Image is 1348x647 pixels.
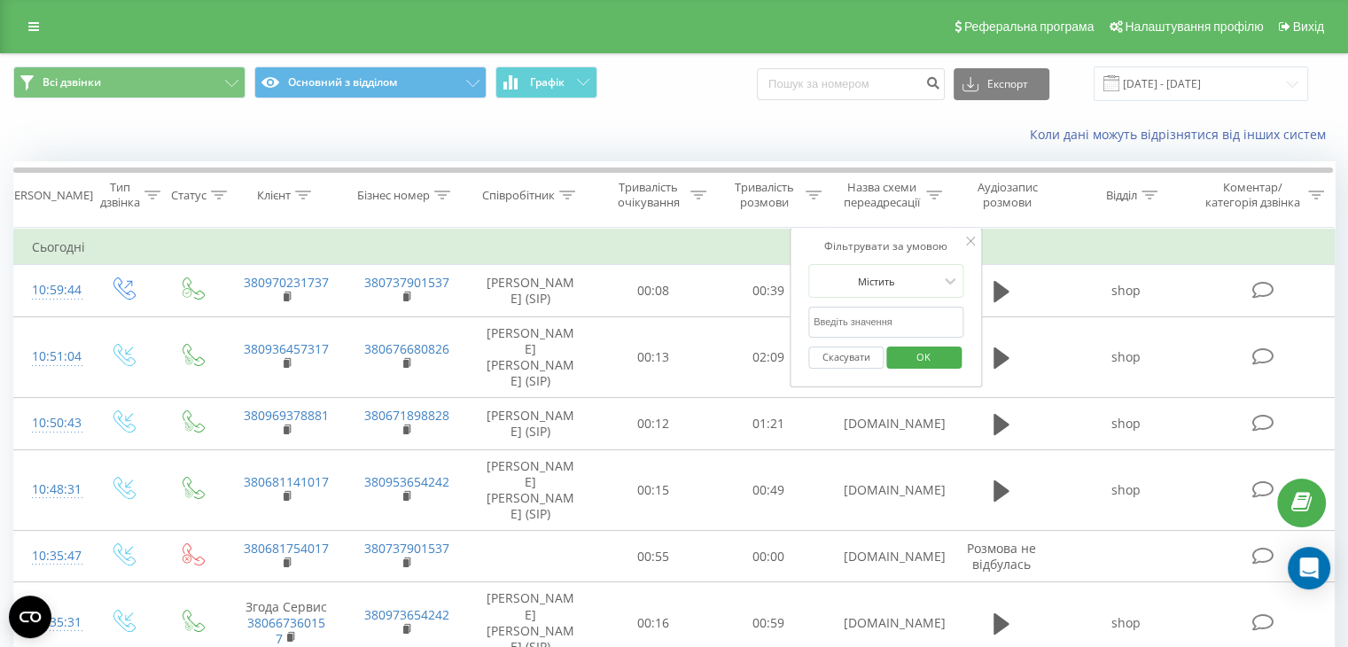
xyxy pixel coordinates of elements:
td: [PERSON_NAME] (SIP) [466,265,596,316]
td: shop [1056,449,1195,531]
div: Коментар/категорія дзвінка [1200,180,1304,210]
button: Графік [495,66,597,98]
div: Open Intercom Messenger [1288,547,1330,589]
div: Аудіозапис розмови [962,180,1053,210]
a: 380671898828 [363,407,448,424]
div: Фільтрувати за умовою [808,238,964,255]
a: Коли дані можуть відрізнятися вiд інших систем [1030,126,1335,143]
span: Графік [530,76,565,89]
td: shop [1056,398,1195,449]
td: 00:00 [711,531,826,582]
a: 380681754017 [244,540,329,557]
button: Всі дзвінки [13,66,245,98]
td: 00:55 [596,531,711,582]
div: Тип дзвінка [100,180,140,210]
div: Бізнес номер [357,188,430,203]
td: [DOMAIN_NAME] [826,449,946,531]
td: shop [1056,316,1195,398]
td: [DOMAIN_NAME] [826,531,946,582]
td: [PERSON_NAME] (SIP) [466,398,596,449]
a: 380953654242 [363,473,448,490]
button: Експорт [954,68,1049,100]
input: Пошук за номером [757,68,945,100]
div: 10:48:31 [32,472,70,507]
div: Тривалість розмови [727,180,801,210]
td: 02:09 [711,316,826,398]
div: Співробітник [482,188,555,203]
span: OK [899,343,948,370]
a: 380737901537 [363,274,448,291]
div: 10:50:43 [32,406,70,440]
a: 380681141017 [244,473,329,490]
div: Тривалість очікування [612,180,686,210]
div: Статус [171,188,206,203]
td: [DOMAIN_NAME] [826,398,946,449]
div: 10:35:47 [32,539,70,573]
a: 380737901537 [363,540,448,557]
button: Основний з відділом [254,66,487,98]
div: [PERSON_NAME] [4,188,93,203]
span: Реферальна програма [964,19,1095,34]
a: 380676680826 [363,340,448,357]
a: 380936457317 [244,340,329,357]
td: [PERSON_NAME] [PERSON_NAME] (SIP) [466,316,596,398]
td: 00:49 [711,449,826,531]
td: 00:39 [711,265,826,316]
a: 380970231737 [244,274,329,291]
a: 380969378881 [244,407,329,424]
div: 10:59:44 [32,273,70,308]
input: Введіть значення [808,307,964,338]
td: 00:15 [596,449,711,531]
span: Налаштування профілю [1125,19,1263,34]
button: Open CMP widget [9,596,51,638]
div: 10:51:04 [32,339,70,374]
a: 380667360157 [247,614,325,647]
td: 00:13 [596,316,711,398]
td: 00:08 [596,265,711,316]
div: Назва схеми переадресації [842,180,921,210]
a: 380973654242 [363,606,448,623]
div: 10:35:31 [32,605,70,640]
div: Клієнт [257,188,291,203]
span: Всі дзвінки [43,75,101,90]
td: Сьогодні [14,230,1335,265]
td: 01:21 [711,398,826,449]
button: Скасувати [808,347,884,369]
td: shop [1056,265,1195,316]
td: 00:12 [596,398,711,449]
div: Відділ [1106,188,1137,203]
span: Розмова не відбулась [967,540,1036,573]
span: Вихід [1293,19,1324,34]
td: [PERSON_NAME] [PERSON_NAME] (SIP) [466,449,596,531]
button: OK [886,347,962,369]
